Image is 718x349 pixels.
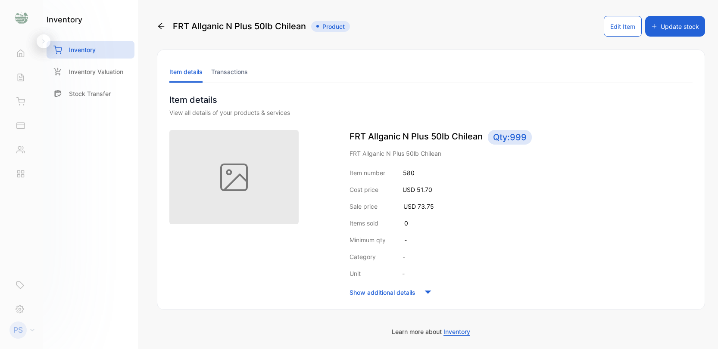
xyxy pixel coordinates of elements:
p: Inventory Valuation [69,67,123,76]
div: View all details of your products & services [169,108,693,117]
button: Update stock [645,16,705,37]
p: FRT Allganic N Plus 50lb Chilean [350,149,693,158]
p: Learn more about [157,327,705,336]
p: Minimum qty [350,235,386,244]
a: Stock Transfer [47,85,134,102]
a: Inventory Valuation [47,63,134,80]
li: Transactions [211,61,248,83]
p: Item details [169,93,693,106]
p: Category [350,252,376,261]
img: logo [15,11,28,24]
p: - [403,252,405,261]
p: Unit [350,269,361,278]
h1: inventory [47,14,82,25]
p: Cost price [350,185,378,194]
p: - [402,269,405,278]
p: PS [13,324,23,336]
p: Show additional details [350,288,415,297]
span: Inventory [443,328,470,336]
span: Qty: 999 [488,130,532,145]
p: Items sold [350,219,378,228]
p: FRT Allganic N Plus 50lb Chilean [350,130,693,145]
p: 580 [403,168,415,177]
p: Stock Transfer [69,89,111,98]
p: Item number [350,168,385,177]
button: Edit Item [604,16,642,37]
div: FRT Allganic N Plus 50lb Chilean [157,16,350,37]
p: - [404,235,407,244]
p: Inventory [69,45,96,54]
span: USD 73.75 [403,203,434,210]
p: Sale price [350,202,378,211]
p: 0 [404,219,408,228]
a: Inventory [47,41,134,59]
span: USD 51.70 [403,186,432,193]
img: item [169,130,299,224]
li: Item details [169,61,203,83]
span: Product [311,21,350,32]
